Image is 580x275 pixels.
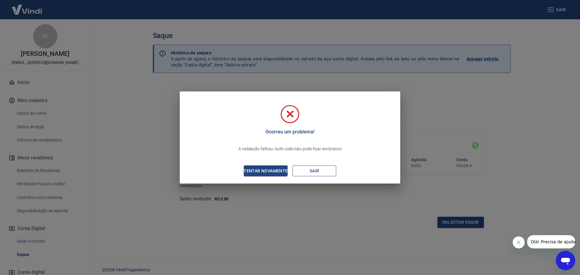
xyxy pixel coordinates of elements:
iframe: Botão para abrir a janela de mensagens [556,251,575,270]
p: A validação falhou: Auth code não pode ficar em branco [238,146,342,152]
div: Tentar novamente [236,167,295,175]
button: Sair [292,165,336,177]
button: Tentar novamente [244,165,288,177]
h5: Ocorreu um problema! [266,129,314,135]
iframe: Fechar mensagem [513,236,525,248]
iframe: Mensagem da empresa [527,235,575,248]
span: Olá! Precisa de ajuda? [4,4,51,9]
